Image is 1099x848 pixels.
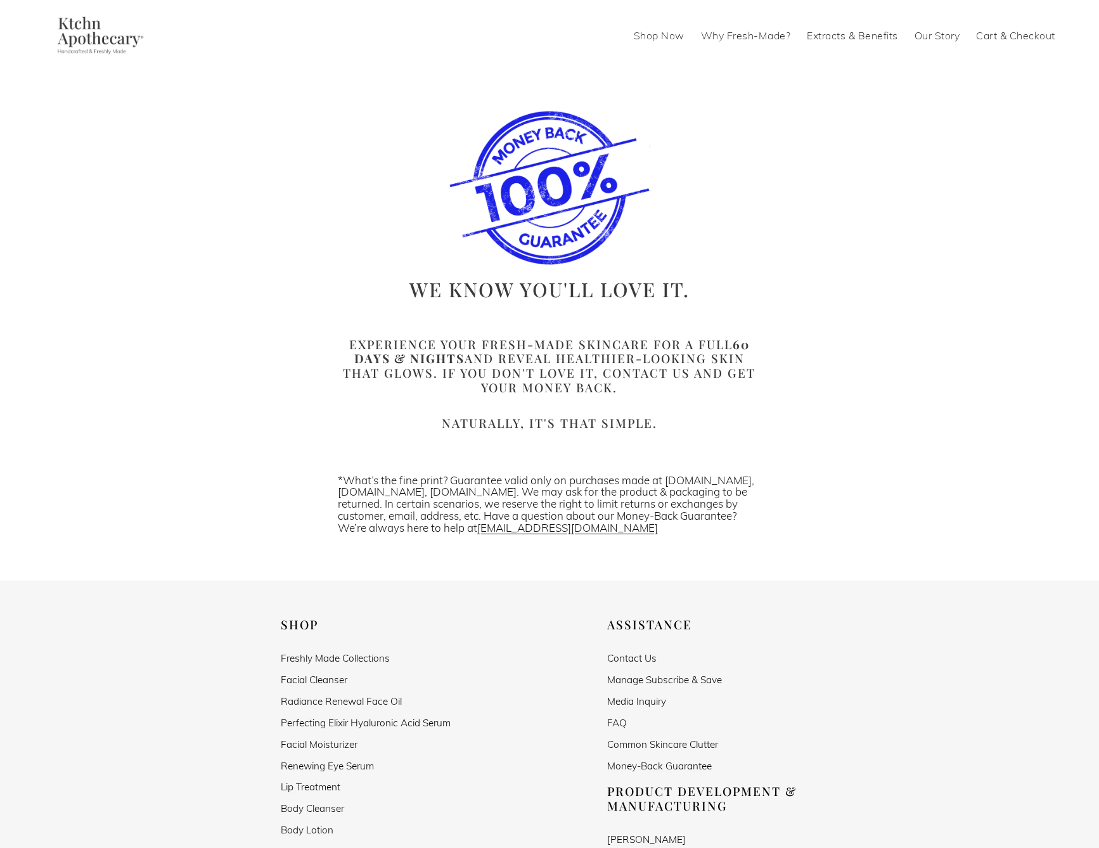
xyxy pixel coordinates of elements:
a: Why Fresh-Made? [701,25,791,46]
h2: Product Development & Manufacturing [607,784,818,813]
a: Money-Back Guarantee [607,761,712,771]
a: Freshly Made Collections [281,653,390,664]
p: *What’s the fine print? Guarantee valid only on purchases made at [DOMAIN_NAME], [DOMAIN_NAME], [... [338,475,762,534]
a: Manage Subscribe & Save [607,674,722,685]
a: Common Skincare Clutter [607,739,718,750]
h1: We know you'll love it. [338,278,762,301]
h2: Naturally, it's that simple. [338,416,762,430]
img: Ktchn Apothecary [44,16,152,55]
a: Body Cleanser [281,803,344,814]
a: Facial Moisturizer [281,739,357,750]
a: FAQ [607,717,627,728]
h2: Shop [281,617,492,632]
a: Renewing Eye Serum [281,761,374,771]
a: Contact Us [607,653,657,664]
a: Facial Cleanser [281,674,347,685]
a: Cart & Checkout [976,25,1055,46]
strong: 60 Days & Nights [354,336,754,367]
a: Lip Treatment [281,781,340,792]
a: Body Lotion [281,825,333,835]
h2: Assistance [607,617,818,632]
a: [EMAIL_ADDRESS][DOMAIN_NAME] [477,520,658,535]
a: Media Inquiry [607,696,666,707]
a: Our Story [915,25,960,46]
h2: Experience your fresh-made skincare for a full and reveal healthier-looking skin that glows. If y... [338,323,762,394]
a: [PERSON_NAME] [607,834,686,845]
a: Perfecting Elixir Hyaluronic Acid Serum [281,717,451,728]
a: Shop Now [634,25,684,46]
a: Radiance Renewal Face Oil [281,696,402,707]
a: Extracts & Benefits [807,25,898,46]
